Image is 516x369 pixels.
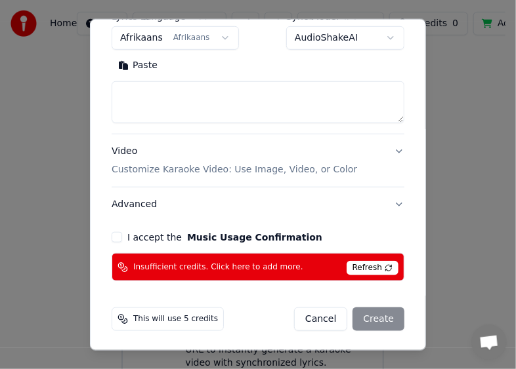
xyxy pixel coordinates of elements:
[112,134,404,187] button: VideoCustomize Karaoke Video: Use Image, Video, or Color
[187,233,322,242] button: I accept the
[112,145,357,176] div: Video
[133,262,303,273] span: Insufficient credits. Click here to add more.
[112,55,164,76] button: Paste
[294,307,347,331] button: Cancel
[112,163,357,176] p: Customize Karaoke Video: Use Image, Video, or Color
[133,314,218,324] span: This will use 5 credits
[127,233,322,242] label: I accept the
[112,187,404,222] button: Advanced
[112,12,404,134] div: LyricsProvide song lyrics or select an auto lyrics model
[347,261,398,275] span: Refresh
[112,12,239,21] label: Lyrics Language
[286,12,404,21] label: Sync Model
